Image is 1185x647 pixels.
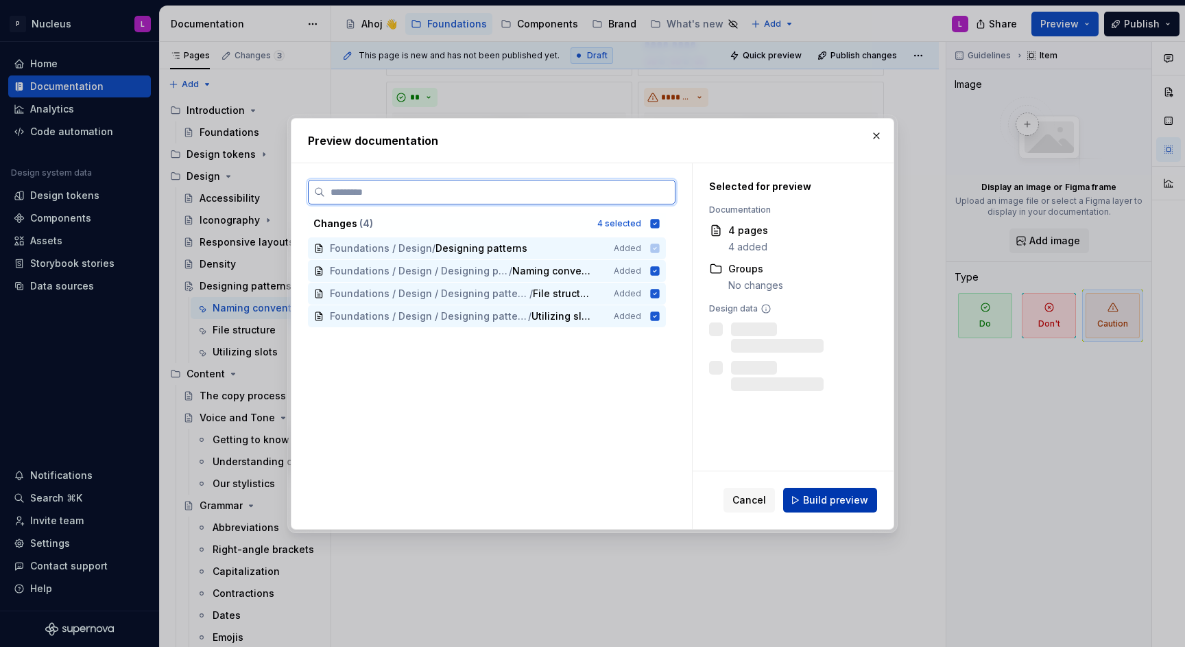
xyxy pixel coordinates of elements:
[529,287,533,301] span: /
[728,240,768,254] div: 4 added
[533,287,595,301] span: File structure
[512,264,595,278] span: Naming convention
[509,264,512,278] span: /
[728,224,768,237] div: 4 pages
[528,309,531,323] span: /
[614,311,641,322] span: Added
[313,217,589,231] div: Changes
[723,488,775,513] button: Cancel
[709,303,861,314] div: Design data
[330,309,528,323] span: Foundations / Design / Designing patterns
[728,279,783,292] div: No changes
[359,217,373,229] span: ( 4 )
[308,132,877,149] h2: Preview documentation
[330,264,509,278] span: Foundations / Design / Designing patterns
[783,488,877,513] button: Build preview
[728,262,783,276] div: Groups
[597,218,641,229] div: 4 selected
[709,204,861,215] div: Documentation
[614,288,641,299] span: Added
[709,180,861,193] div: Selected for preview
[330,287,529,301] span: Foundations / Design / Designing patterns
[614,266,641,277] span: Added
[531,309,595,323] span: Utilizing slots
[732,493,766,507] span: Cancel
[803,493,868,507] span: Build preview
